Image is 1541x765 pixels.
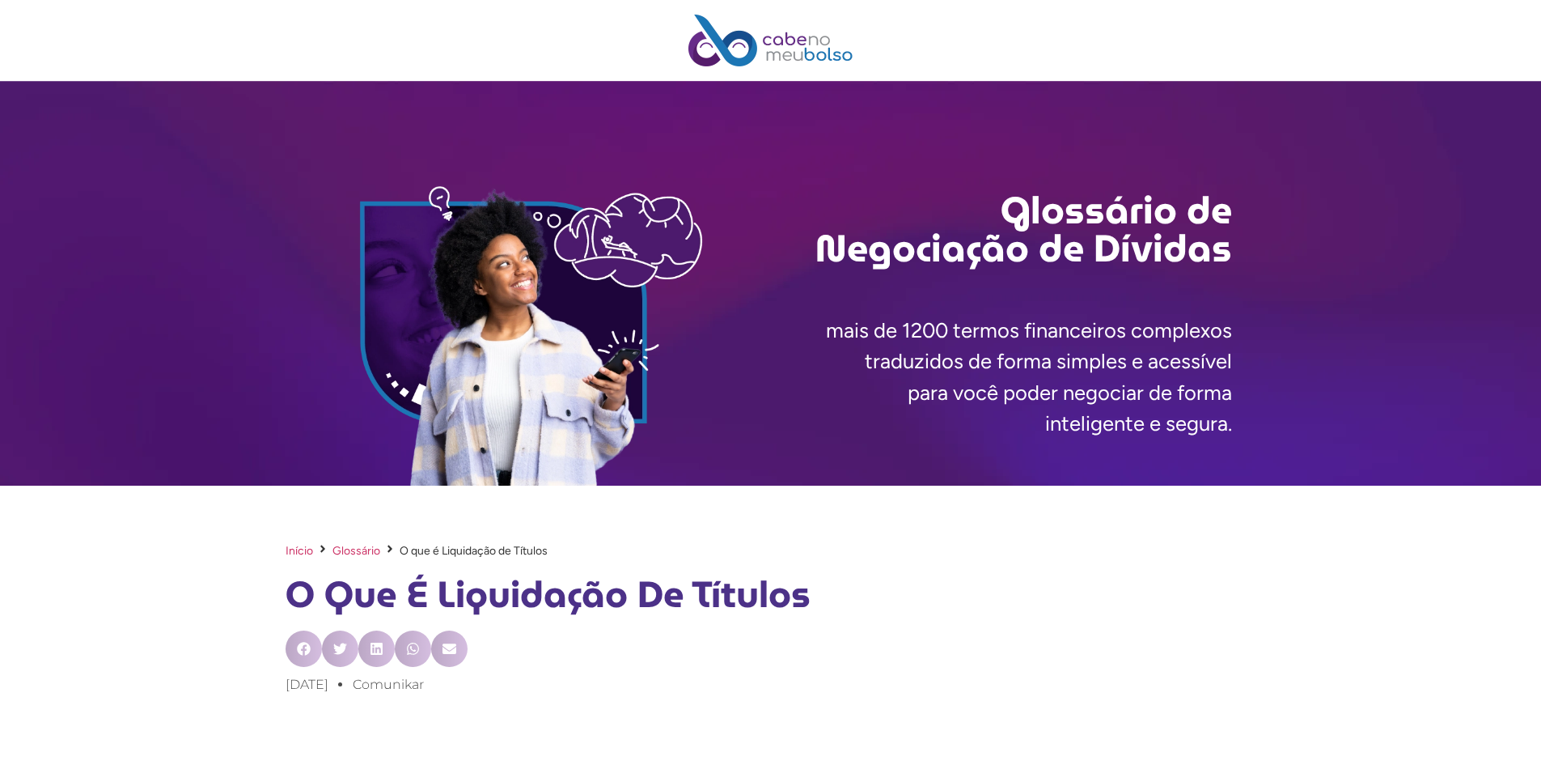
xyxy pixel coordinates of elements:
h1: O que é Liquidação de Títulos [286,567,1256,623]
div: Compartilhar no twitter [322,631,358,667]
a: [DATE] [286,675,328,695]
div: Compartilhar no email [431,631,468,667]
a: comunikar [353,675,424,695]
span: O que é Liquidação de Títulos [400,542,548,559]
p: mais de 1200 termos financeiros complexos traduzidos de forma simples e acessível para você poder... [771,315,1232,440]
img: Cabe no Meu Bolso [688,15,853,66]
time: [DATE] [286,677,328,692]
h2: Glossário de Negociação de Dívidas [771,192,1232,267]
div: Compartilhar no linkedin [358,631,395,667]
div: Compartilhar no facebook [286,631,322,667]
a: Início [286,542,313,559]
a: Glossário [332,542,380,559]
div: Compartilhar no whatsapp [395,631,431,667]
